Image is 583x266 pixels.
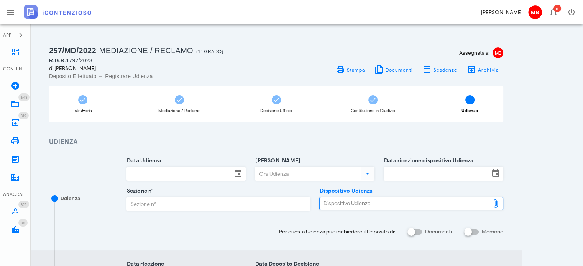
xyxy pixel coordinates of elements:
label: Sezione n° [125,187,154,195]
span: 319 [21,113,26,118]
button: Documenti [370,64,417,75]
img: logo-text-2x.png [24,5,91,19]
div: Decisione Ufficio [260,109,292,113]
span: (1° Grado) [196,49,223,54]
span: Archivia [478,67,499,73]
div: di [PERSON_NAME] [49,64,272,72]
span: Distintivo [18,219,28,227]
div: Costituzione in Giudizio [351,109,395,113]
div: Deposito Effettuato → Registrare Udienza [49,72,272,80]
div: Istruttoria [74,109,92,113]
input: Ora Udienza [255,167,359,180]
label: Dispositivo Udienza [317,187,373,195]
a: Stampa [331,64,370,75]
span: Distintivo [18,112,29,119]
input: Sezione n° [127,197,310,211]
label: [PERSON_NAME] [253,157,300,165]
div: CONTENZIOSO [3,65,28,72]
span: Mediazione / Reclamo [99,46,193,55]
span: Assegnata a: [459,49,489,57]
div: [PERSON_NAME] [481,8,522,16]
label: Documenti [425,228,452,236]
button: Archivia [462,64,503,75]
span: MB [493,47,503,58]
div: Dispositivo Udienza [320,197,489,210]
label: Memorie [482,228,503,236]
button: MB [526,3,544,21]
div: Udienza [61,195,80,202]
div: ANAGRAFICA [3,191,28,198]
div: 1792/2023 [49,57,272,64]
span: Distintivo [553,5,561,12]
span: Scadenze [433,67,457,73]
span: Per questa Udienza puoi richiedere il Deposito di: [279,228,395,236]
div: Mediazione / Reclamo [158,109,201,113]
span: Distintivo [18,201,29,208]
span: 88 [21,220,25,225]
span: 5 [465,95,475,104]
div: Udienza [461,109,478,113]
span: Distintivo [18,93,30,101]
button: Distintivo [544,3,562,21]
span: Documenti [385,67,413,73]
span: Stampa [346,67,365,73]
span: R.G.R. [49,57,66,64]
span: 643 [21,95,27,100]
button: Scadenze [417,64,462,75]
h3: Udienza [49,137,503,147]
span: MB [528,5,542,19]
span: 325 [21,202,27,207]
span: 257/MD/2022 [49,46,96,55]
